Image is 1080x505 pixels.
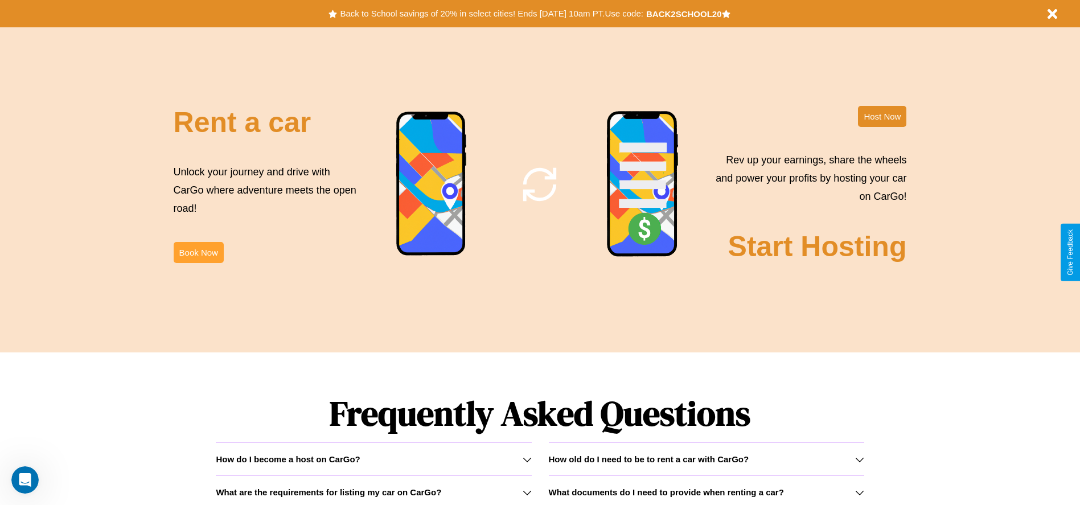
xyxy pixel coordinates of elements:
[174,163,360,218] p: Unlock your journey and drive with CarGo where adventure meets the open road!
[549,454,749,464] h3: How old do I need to be to rent a car with CarGo?
[174,106,311,139] h2: Rent a car
[11,466,39,494] iframe: Intercom live chat
[216,384,864,442] h1: Frequently Asked Questions
[709,151,906,206] p: Rev up your earnings, share the wheels and power your profits by hosting your car on CarGo!
[606,110,679,258] img: phone
[549,487,784,497] h3: What documents do I need to provide when renting a car?
[858,106,906,127] button: Host Now
[216,454,360,464] h3: How do I become a host on CarGo?
[396,111,467,257] img: phone
[337,6,646,22] button: Back to School savings of 20% in select cities! Ends [DATE] 10am PT.Use code:
[216,487,441,497] h3: What are the requirements for listing my car on CarGo?
[1066,229,1074,276] div: Give Feedback
[646,9,722,19] b: BACK2SCHOOL20
[728,230,907,263] h2: Start Hosting
[174,242,224,263] button: Book Now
